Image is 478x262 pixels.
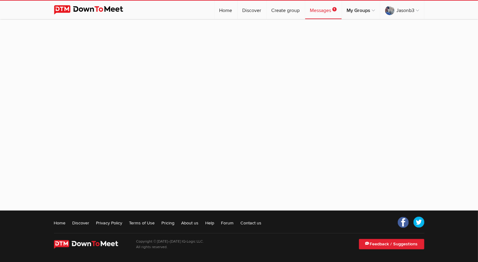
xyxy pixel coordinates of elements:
a: Privacy Policy [96,220,123,226]
a: Home [214,1,237,19]
a: Terms of Use [129,220,155,226]
a: Pricing [162,220,175,226]
a: Feedback / Suggestions [359,239,424,249]
img: DownToMeet [54,5,133,14]
a: Twitter [413,217,424,228]
a: Contact us [241,220,262,226]
a: Home [54,220,66,226]
a: Discover [73,220,89,226]
a: Help [206,220,214,226]
a: Messages1 [305,1,342,19]
a: My Groups [342,1,380,19]
a: Facebook [398,217,409,228]
span: 1 [332,7,337,11]
a: Discover [238,1,266,19]
span: 21st [168,246,172,249]
a: About us [181,220,199,226]
img: DownToMeet [54,240,127,249]
a: Jasonb3 [380,1,424,19]
a: Forum [221,220,234,226]
a: Create group [267,1,305,19]
p: Copyright © [DATE]–[DATE] IQ-Logic LLC. All rights reserved. [136,239,204,250]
